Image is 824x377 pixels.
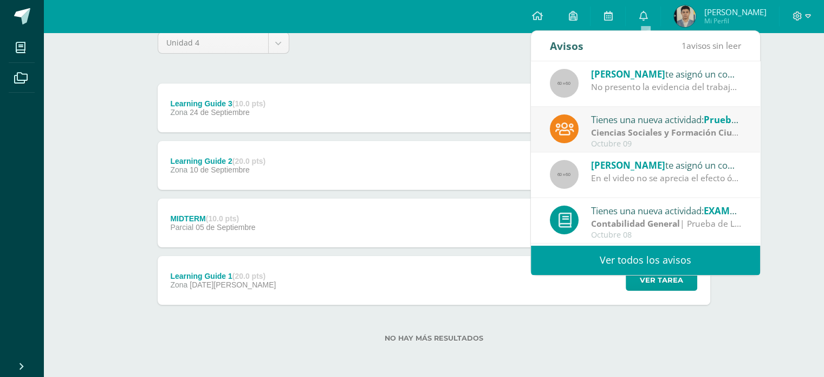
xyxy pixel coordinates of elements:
[682,40,741,52] span: avisos sin leer
[704,113,824,126] span: Prueba de Logro IV Unidad
[591,158,742,172] div: te asignó un comentario en 'Scannimation' para 'Física I'
[158,334,710,342] label: No hay más resultados
[704,16,766,25] span: Mi Perfil
[206,214,239,223] strong: (10.0 pts)
[170,280,187,289] span: Zona
[591,203,742,218] div: Tienes una nueva actividad:
[170,165,187,174] span: Zona
[170,157,265,165] div: Learning Guide 2
[196,223,256,232] span: 05 de Septiembre
[674,5,696,27] img: 7fee766d8ac52d7d257e4f31d949d49f.png
[550,160,579,189] img: 60x60
[591,68,665,80] span: [PERSON_NAME]
[170,108,187,117] span: Zona
[704,7,766,17] span: [PERSON_NAME]
[550,69,579,98] img: 60x60
[591,172,742,184] div: En el video no se aprecia el efecto óptico
[190,108,250,117] span: 24 de Septiembre
[640,270,683,290] span: Ver tarea
[591,139,742,149] div: Octubre 09
[232,99,265,108] strong: (10.0 pts)
[591,218,742,230] div: | Prueba de Logro
[591,218,680,229] strong: Contabilidad General
[170,223,193,232] span: Parcial
[190,165,250,174] span: 10 de Septiembre
[166,33,260,53] span: Unidad 4
[626,270,697,291] button: Ver tarea
[591,159,665,171] span: [PERSON_NAME]
[170,214,255,223] div: MIDTERM
[170,99,265,108] div: Learning Guide 3
[591,231,742,240] div: Octubre 08
[591,81,742,93] div: No presento la evidencia del trabajo en clase
[591,126,770,138] strong: Ciencias Sociales y Formación Ciudadana 4
[591,112,742,126] div: Tienes una nueva actividad:
[190,280,276,289] span: [DATE][PERSON_NAME]
[232,272,265,280] strong: (20.0 pts)
[682,40,686,52] span: 1
[158,33,289,53] a: Unidad 4
[170,272,276,280] div: Learning Guide 1
[591,67,742,81] div: te asignó un comentario en 'Laboratorio de repaso' para 'Física I'
[704,205,813,217] span: EXAMEN DE IVA UNIDAD
[550,31,583,61] div: Avisos
[531,245,760,275] a: Ver todos los avisos
[232,157,265,165] strong: (20.0 pts)
[591,126,742,139] div: | Prueba de Logro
